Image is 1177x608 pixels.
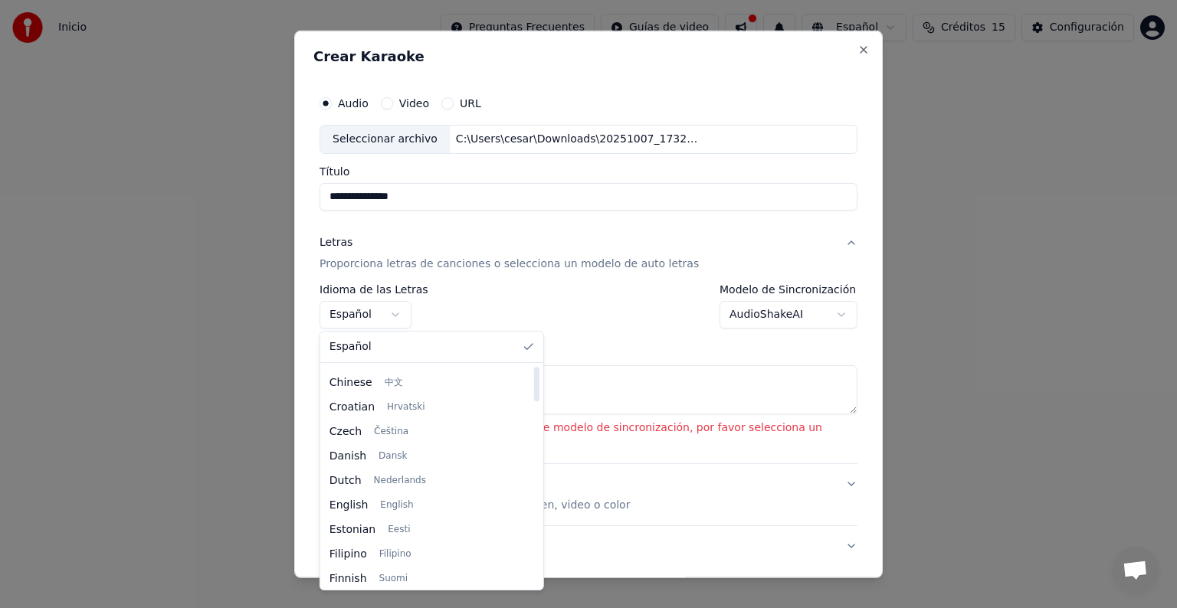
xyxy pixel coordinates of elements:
[380,499,413,512] span: English
[374,426,408,438] span: Čeština
[329,339,372,355] span: Español
[329,400,375,415] span: Croatian
[379,548,411,561] span: Filipino
[374,475,426,487] span: Nederlands
[385,377,403,389] span: 中文
[329,498,369,513] span: English
[379,450,407,463] span: Dansk
[329,547,367,562] span: Filipino
[379,573,408,585] span: Suomi
[329,424,362,440] span: Czech
[329,571,367,587] span: Finnish
[329,473,362,489] span: Dutch
[329,375,372,391] span: Chinese
[388,524,410,536] span: Eesti
[387,401,425,414] span: Hrvatski
[329,522,375,538] span: Estonian
[329,449,366,464] span: Danish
